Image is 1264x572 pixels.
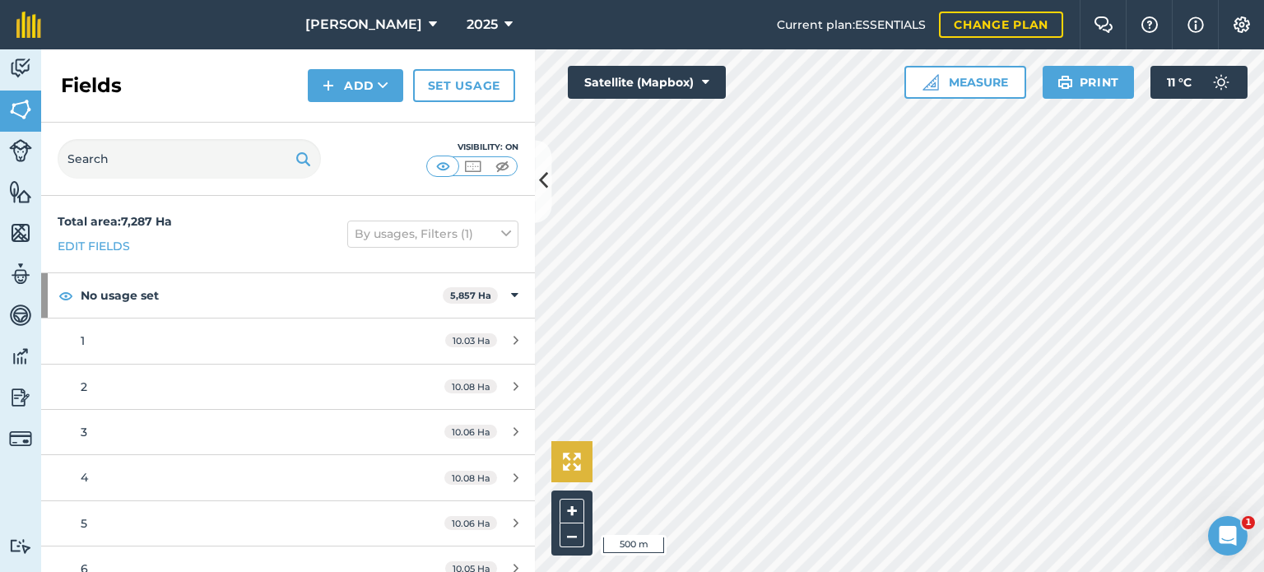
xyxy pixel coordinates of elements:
input: Search [58,139,321,179]
button: + [560,499,584,523]
h2: Fields [61,72,122,99]
img: svg+xml;base64,PHN2ZyB4bWxucz0iaHR0cDovL3d3dy53My5vcmcvMjAwMC9zdmciIHdpZHRoPSIxOSIgaGVpZ2h0PSIyNC... [1057,72,1073,92]
button: Add [308,69,403,102]
iframe: Intercom live chat [1208,516,1248,556]
span: 4 [81,470,88,485]
img: svg+xml;base64,PHN2ZyB4bWxucz0iaHR0cDovL3d3dy53My5vcmcvMjAwMC9zdmciIHdpZHRoPSIxOCIgaGVpZ2h0PSIyNC... [58,286,73,305]
span: 1 [1242,516,1255,529]
a: 310.06 Ha [41,410,535,454]
span: 11 ° C [1167,66,1192,99]
img: svg+xml;base64,PD94bWwgdmVyc2lvbj0iMS4wIiBlbmNvZGluZz0idXRmLTgiPz4KPCEtLSBHZW5lcmF0b3I6IEFkb2JlIE... [9,538,32,554]
span: 10.03 Ha [445,333,497,347]
img: svg+xml;base64,PD94bWwgdmVyc2lvbj0iMS4wIiBlbmNvZGluZz0idXRmLTgiPz4KPCEtLSBHZW5lcmF0b3I6IEFkb2JlIE... [9,56,32,81]
a: 110.03 Ha [41,319,535,363]
img: svg+xml;base64,PHN2ZyB4bWxucz0iaHR0cDovL3d3dy53My5vcmcvMjAwMC9zdmciIHdpZHRoPSIxNyIgaGVpZ2h0PSIxNy... [1187,15,1204,35]
img: svg+xml;base64,PHN2ZyB4bWxucz0iaHR0cDovL3d3dy53My5vcmcvMjAwMC9zdmciIHdpZHRoPSI1NiIgaGVpZ2h0PSI2MC... [9,97,32,122]
img: svg+xml;base64,PHN2ZyB4bWxucz0iaHR0cDovL3d3dy53My5vcmcvMjAwMC9zdmciIHdpZHRoPSI1MCIgaGVpZ2h0PSI0MC... [492,158,513,174]
button: – [560,523,584,547]
a: 510.06 Ha [41,501,535,546]
span: 5 [81,516,87,531]
img: A cog icon [1232,16,1252,33]
img: svg+xml;base64,PHN2ZyB4bWxucz0iaHR0cDovL3d3dy53My5vcmcvMjAwMC9zdmciIHdpZHRoPSI1NiIgaGVpZ2h0PSI2MC... [9,179,32,204]
img: svg+xml;base64,PD94bWwgdmVyc2lvbj0iMS4wIiBlbmNvZGluZz0idXRmLTgiPz4KPCEtLSBHZW5lcmF0b3I6IEFkb2JlIE... [9,262,32,286]
span: 2025 [467,15,498,35]
img: Four arrows, one pointing top left, one top right, one bottom right and the last bottom left [563,453,581,471]
button: Satellite (Mapbox) [568,66,726,99]
button: By usages, Filters (1) [347,221,518,247]
button: 11 °C [1150,66,1248,99]
a: Change plan [939,12,1063,38]
div: No usage set5,857 Ha [41,273,535,318]
img: svg+xml;base64,PD94bWwgdmVyc2lvbj0iMS4wIiBlbmNvZGluZz0idXRmLTgiPz4KPCEtLSBHZW5lcmF0b3I6IEFkb2JlIE... [9,344,32,369]
span: 10.08 Ha [444,471,497,485]
img: Two speech bubbles overlapping with the left bubble in the forefront [1094,16,1113,33]
span: 1 [81,333,85,348]
img: svg+xml;base64,PHN2ZyB4bWxucz0iaHR0cDovL3d3dy53My5vcmcvMjAwMC9zdmciIHdpZHRoPSIxOSIgaGVpZ2h0PSIyNC... [295,149,311,169]
img: A question mark icon [1140,16,1159,33]
img: Ruler icon [922,74,939,91]
img: svg+xml;base64,PHN2ZyB4bWxucz0iaHR0cDovL3d3dy53My5vcmcvMjAwMC9zdmciIHdpZHRoPSI1MCIgaGVpZ2h0PSI0MC... [462,158,483,174]
span: 10.08 Ha [444,379,497,393]
img: svg+xml;base64,PD94bWwgdmVyc2lvbj0iMS4wIiBlbmNvZGluZz0idXRmLTgiPz4KPCEtLSBHZW5lcmF0b3I6IEFkb2JlIE... [9,385,32,410]
strong: 5,857 Ha [450,290,491,301]
a: Edit fields [58,237,130,255]
img: svg+xml;base64,PHN2ZyB4bWxucz0iaHR0cDovL3d3dy53My5vcmcvMjAwMC9zdmciIHdpZHRoPSI1MCIgaGVpZ2h0PSI0MC... [433,158,453,174]
strong: Total area : 7,287 Ha [58,214,172,229]
span: [PERSON_NAME] [305,15,422,35]
a: 210.08 Ha [41,365,535,409]
button: Print [1043,66,1135,99]
img: svg+xml;base64,PD94bWwgdmVyc2lvbj0iMS4wIiBlbmNvZGluZz0idXRmLTgiPz4KPCEtLSBHZW5lcmF0b3I6IEFkb2JlIE... [9,139,32,162]
span: Current plan : ESSENTIALS [777,16,926,34]
a: 410.08 Ha [41,455,535,500]
span: 10.06 Ha [444,425,497,439]
img: svg+xml;base64,PD94bWwgdmVyc2lvbj0iMS4wIiBlbmNvZGluZz0idXRmLTgiPz4KPCEtLSBHZW5lcmF0b3I6IEFkb2JlIE... [9,427,32,450]
a: Set usage [413,69,515,102]
span: 3 [81,425,87,439]
button: Measure [904,66,1026,99]
img: svg+xml;base64,PHN2ZyB4bWxucz0iaHR0cDovL3d3dy53My5vcmcvMjAwMC9zdmciIHdpZHRoPSIxNCIgaGVpZ2h0PSIyNC... [323,76,334,95]
img: svg+xml;base64,PHN2ZyB4bWxucz0iaHR0cDovL3d3dy53My5vcmcvMjAwMC9zdmciIHdpZHRoPSI1NiIgaGVpZ2h0PSI2MC... [9,221,32,245]
span: 10.06 Ha [444,516,497,530]
img: svg+xml;base64,PD94bWwgdmVyc2lvbj0iMS4wIiBlbmNvZGluZz0idXRmLTgiPz4KPCEtLSBHZW5lcmF0b3I6IEFkb2JlIE... [9,303,32,328]
img: svg+xml;base64,PD94bWwgdmVyc2lvbj0iMS4wIiBlbmNvZGluZz0idXRmLTgiPz4KPCEtLSBHZW5lcmF0b3I6IEFkb2JlIE... [1205,66,1238,99]
div: Visibility: On [426,141,518,154]
strong: No usage set [81,273,443,318]
span: 2 [81,379,87,394]
img: fieldmargin Logo [16,12,41,38]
